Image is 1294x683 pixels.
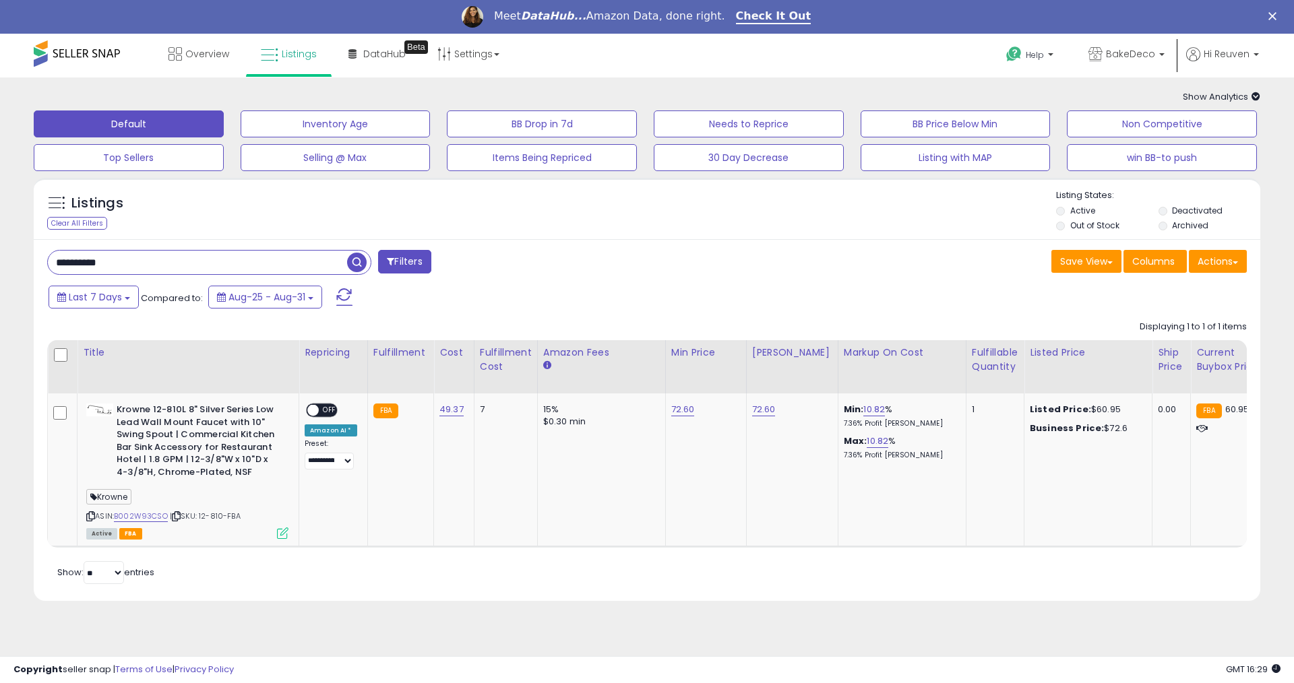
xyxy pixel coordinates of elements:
[228,290,305,304] span: Aug-25 - Aug-31
[86,528,117,540] span: All listings currently available for purchase on Amazon
[1140,321,1247,333] div: Displaying 1 to 1 of 1 items
[373,346,428,360] div: Fulfillment
[1051,250,1121,273] button: Save View
[1030,422,1104,434] b: Business Price:
[736,9,811,24] a: Check It Out
[34,144,224,171] button: Top Sellers
[241,110,431,137] button: Inventory Age
[305,346,362,360] div: Repricing
[867,434,888,448] a: 10.82
[543,416,655,428] div: $0.30 min
[86,403,113,416] img: 31KchqE4HeL._SL40_.jpg
[1189,250,1247,273] button: Actions
[1158,403,1180,416] div: 0.00
[543,360,551,372] small: Amazon Fees.
[844,451,956,460] p: 7.36% Profit [PERSON_NAME]
[861,110,1051,137] button: BB Price Below Min
[1070,205,1095,216] label: Active
[1067,110,1257,137] button: Non Competitive
[170,511,241,521] span: | SKU: 12-810-FBA
[1030,403,1142,416] div: $60.95
[861,144,1051,171] button: Listing with MAP
[319,405,340,416] span: OFF
[480,403,527,416] div: 7
[117,403,280,482] b: Krowne 12-810L 8" Silver Series Low Lead Wall Mount Faucet with 10" Swing Spout | Commercial Kitc...
[439,403,464,416] a: 49.37
[185,47,229,61] span: Overview
[521,9,586,22] i: DataHub...
[543,346,660,360] div: Amazon Fees
[305,424,357,436] div: Amazon AI *
[1132,255,1175,268] span: Columns
[83,346,293,360] div: Title
[1030,422,1142,434] div: $72.6
[49,286,139,308] button: Last 7 Days
[1172,205,1223,216] label: Deactivated
[86,489,131,505] span: Krowne
[1070,220,1119,231] label: Out of Stock
[494,9,725,23] div: Meet Amazon Data, done right.
[1186,47,1259,77] a: Hi Reuven
[1078,34,1175,77] a: BakeDeco
[671,403,695,416] a: 72.60
[114,511,168,522] a: B002W93CSO
[654,144,844,171] button: 30 Day Decrease
[338,34,416,74] a: DataHub
[844,403,956,428] div: %
[208,286,322,308] button: Aug-25 - Aug-31
[1030,403,1091,416] b: Listed Price:
[404,40,428,54] div: Tooltip anchor
[1172,220,1208,231] label: Archived
[1268,12,1282,20] div: Close
[69,290,122,304] span: Last 7 Days
[86,403,288,538] div: ASIN:
[439,346,468,360] div: Cost
[1026,49,1044,61] span: Help
[671,346,741,360] div: Min Price
[71,194,123,213] h5: Listings
[1158,346,1185,374] div: Ship Price
[119,528,142,540] span: FBA
[995,36,1067,77] a: Help
[838,340,966,393] th: The percentage added to the cost of goods (COGS) that forms the calculator for Min & Max prices.
[1183,90,1260,103] span: Show Analytics
[752,346,832,360] div: [PERSON_NAME]
[158,34,239,74] a: Overview
[844,434,867,447] b: Max:
[34,110,224,137] button: Default
[844,419,956,428] p: 7.36% Profit [PERSON_NAME]
[972,403,1014,416] div: 1
[1056,189,1260,202] p: Listing States:
[1196,403,1221,418] small: FBA
[57,566,154,579] span: Show: entries
[844,403,864,416] b: Min:
[654,110,844,137] button: Needs to Reprice
[447,110,637,137] button: BB Drop in 7d
[305,439,357,469] div: Preset:
[1067,144,1257,171] button: win BB-to push
[462,6,483,28] img: Profile image for Georgie
[972,346,1018,374] div: Fulfillable Quantity
[378,250,431,273] button: Filters
[752,403,776,416] a: 72.60
[844,435,956,460] div: %
[373,403,398,418] small: FBA
[251,34,327,74] a: Listings
[1006,46,1022,63] i: Get Help
[1204,47,1250,61] span: Hi Reuven
[1030,346,1146,360] div: Listed Price
[543,403,655,416] div: 15%
[1196,346,1266,374] div: Current Buybox Price
[480,346,532,374] div: Fulfillment Cost
[447,144,637,171] button: Items Being Repriced
[363,47,406,61] span: DataHub
[844,346,960,360] div: Markup on Cost
[282,47,317,61] span: Listings
[141,292,203,304] span: Compared to:
[241,144,431,171] button: Selling @ Max
[1106,47,1155,61] span: BakeDeco
[1225,403,1250,416] span: 60.95
[47,217,107,230] div: Clear All Filters
[863,403,885,416] a: 10.82
[427,34,510,74] a: Settings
